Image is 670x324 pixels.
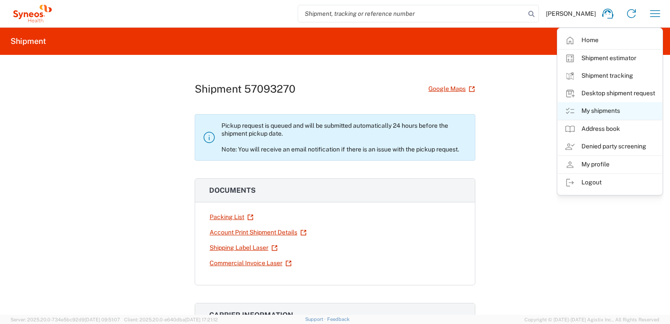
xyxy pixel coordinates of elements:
span: Client: 2025.20.0-e640dba [124,317,218,322]
span: Server: 2025.20.0-734e5bc92d9 [11,317,120,322]
a: Logout [558,174,662,191]
a: Packing List [209,209,254,225]
h1: Shipment 57093270 [195,83,296,95]
a: Shipping Label Laser [209,240,278,256]
span: Copyright © [DATE]-[DATE] Agistix Inc., All Rights Reserved [524,316,659,324]
a: Commercial Invoice Laser [209,256,292,271]
a: Shipment tracking [558,67,662,85]
a: Feedback [327,317,349,322]
a: Shipment estimator [558,50,662,67]
span: [PERSON_NAME] [546,10,596,18]
a: My shipments [558,102,662,120]
a: Support [305,317,327,322]
span: [DATE] 17:21:12 [185,317,218,322]
a: Account Print Shipment Details [209,225,307,240]
span: Documents [209,186,256,194]
span: Carrier information [209,311,293,319]
span: [DATE] 09:51:07 [85,317,120,322]
a: Home [558,32,662,49]
a: Google Maps [428,81,475,97]
h2: Shipment [11,36,46,47]
a: Denied party screening [558,138,662,155]
input: Shipment, tracking or reference number [298,5,525,22]
a: Desktop shipment request [558,85,662,102]
p: Pickup request is queued and will be submitted automatically 24 hours before the shipment pickup ... [221,122,468,153]
a: Address book [558,120,662,138]
a: My profile [558,156,662,173]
